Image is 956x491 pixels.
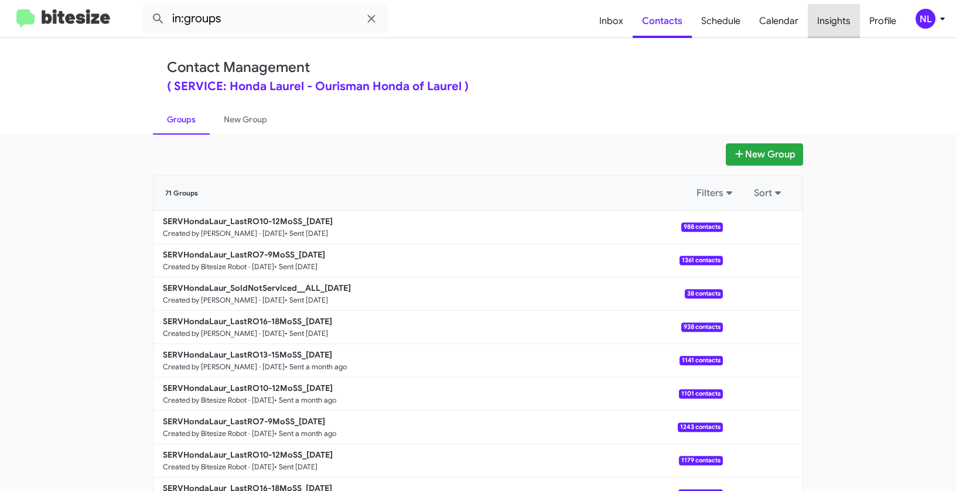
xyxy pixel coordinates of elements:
span: 1101 contacts [679,389,723,399]
b: SERVHondaLaur_LastRO7-9MoSS_[DATE] [163,416,325,427]
input: Search [142,5,388,33]
small: • Sent a month ago [285,362,347,372]
a: Contacts [633,4,692,38]
b: SERVHondaLaur_LastRO10-12MoSS_[DATE] [163,383,333,393]
small: Created by [PERSON_NAME] · [DATE] [163,329,285,338]
div: ( SERVICE: Honda Laurel - Ourisman Honda of Laurel ) [167,81,789,92]
small: • Sent [DATE] [274,462,317,472]
span: 1361 contacts [680,256,723,265]
small: • Sent [DATE] [285,229,328,238]
a: Inbox [590,4,633,38]
small: • Sent [DATE] [285,296,328,305]
small: Created by Bitesize Robot · [DATE] [163,462,274,472]
a: Profile [860,4,906,38]
small: Created by [PERSON_NAME] · [DATE] [163,229,285,238]
small: • Sent [DATE] [274,262,317,272]
b: SERVHondaLaur_SoldNotServiced__ALL_[DATE] [163,283,351,293]
a: SERVHondaLaur_LastRO16-18MoSS_[DATE]Created by [PERSON_NAME] · [DATE]• Sent [DATE]938 contacts [153,311,723,344]
button: Filters [689,183,742,204]
span: 38 contacts [685,289,723,298]
small: Created by Bitesize Robot · [DATE] [163,262,274,272]
span: 1141 contacts [680,356,723,365]
span: 988 contacts [681,222,723,232]
a: Calendar [750,4,808,38]
small: • Sent a month ago [274,396,336,405]
small: Created by [PERSON_NAME] · [DATE] [163,362,285,372]
b: SERVHondaLaur_LastRO16-18MoSS_[DATE] [163,316,332,327]
a: SERVHondaLaur_LastRO10-12MoSS_[DATE]Created by [PERSON_NAME] · [DATE]• Sent [DATE]988 contacts [153,211,723,244]
b: SERVHondaLaur_LastRO13-15MoSS_[DATE] [163,349,332,360]
small: Created by Bitesize Robot · [DATE] [163,429,274,438]
a: SERVHondaLaur_LastRO10-12MoSS_[DATE]Created by Bitesize Robot · [DATE]• Sent [DATE]1179 contacts [153,444,723,478]
a: SERVHondaLaur_SoldNotServiced__ALL_[DATE]Created by [PERSON_NAME] · [DATE]• Sent [DATE]38 contacts [153,277,723,311]
b: SERVHondaLaur_LastRO7-9MoSS_[DATE] [163,249,325,260]
small: Created by [PERSON_NAME] · [DATE] [163,296,285,305]
a: Groups [153,104,210,135]
a: SERVHondaLaur_LastRO7-9MoSS_[DATE]Created by Bitesize Robot · [DATE]• Sent [DATE]1361 contacts [153,244,723,277]
a: Schedule [692,4,750,38]
a: SERVHondaLaur_LastRO7-9MoSS_[DATE]Created by Bitesize Robot · [DATE]• Sent a month ago1243 contacts [153,411,723,444]
span: 71 Groups [165,189,198,197]
b: SERVHondaLaur_LastRO10-12MoSS_[DATE] [163,449,333,460]
small: • Sent a month ago [274,429,336,438]
a: Insights [808,4,860,38]
span: 1179 contacts [679,456,723,465]
small: Created by Bitesize Robot · [DATE] [163,396,274,405]
span: 938 contacts [681,322,723,332]
span: 1243 contacts [678,423,723,432]
button: NL [906,9,943,29]
div: NL [916,9,935,29]
button: Sort [747,183,791,204]
a: New Group [210,104,281,135]
small: • Sent [DATE] [285,329,328,338]
b: SERVHondaLaur_LastRO10-12MoSS_[DATE] [163,216,333,226]
button: New Group [726,143,803,166]
a: SERVHondaLaur_LastRO13-15MoSS_[DATE]Created by [PERSON_NAME] · [DATE]• Sent a month ago1141 contacts [153,344,723,377]
a: Contact Management [167,59,310,76]
a: SERVHondaLaur_LastRO10-12MoSS_[DATE]Created by Bitesize Robot · [DATE]• Sent a month ago1101 cont... [153,377,723,411]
